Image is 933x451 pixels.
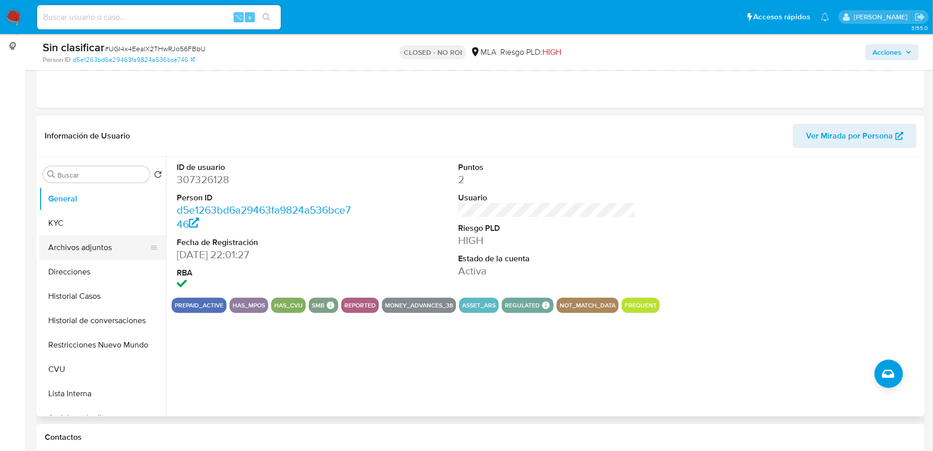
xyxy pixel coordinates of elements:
[39,284,166,308] button: Historial Casos
[542,46,561,58] span: HIGH
[177,192,355,203] dt: Person ID
[177,248,355,262] dd: [DATE] 22:01:27
[45,432,917,442] h1: Contactos
[560,303,616,307] button: not_match_data
[458,253,636,264] dt: Estado de la cuenta
[235,12,242,22] span: ⌥
[462,303,496,307] button: asset_ars
[821,13,829,21] a: Notificaciones
[177,267,355,279] dt: RBA
[793,124,917,148] button: Ver Mirada por Persona
[911,24,928,32] span: 3.155.0
[175,303,223,307] button: prepaid_active
[274,303,303,307] button: has_cvu
[177,202,351,231] a: d5e1263bd6a29463fa9824a536bce746
[458,264,636,278] dd: Activa
[458,223,636,234] dt: Riesgo PLD
[344,303,376,307] button: reported
[39,187,166,211] button: General
[625,303,657,307] button: frequent
[39,333,166,357] button: Restricciones Nuevo Mundo
[39,308,166,333] button: Historial de conversaciones
[915,12,925,22] a: Salir
[39,235,158,260] button: Archivos adjuntos
[105,44,206,54] span: # UGI4x4EealX2THwRJo56FBbU
[500,47,561,58] span: Riesgo PLD:
[865,44,919,60] button: Acciones
[470,47,496,58] div: MLA
[177,237,355,248] dt: Fecha de Registración
[505,303,540,307] button: regulated
[400,45,466,59] p: CLOSED - NO ROI
[43,39,105,55] b: Sin clasificar
[39,406,166,430] button: Anticipos de dinero
[312,303,325,307] button: smb
[256,10,277,24] button: search-icon
[754,12,811,22] span: Accesos rápidos
[47,170,55,179] button: Buscar
[177,172,355,187] dd: 307326128
[37,11,281,24] input: Buscar usuario o caso...
[854,12,911,22] p: fabricio.bottalo@mercadolibre.com
[873,44,902,60] span: Acciones
[45,131,130,141] h1: Información de Usuario
[39,357,166,381] button: CVU
[385,303,453,307] button: money_advances_38
[458,192,636,203] dt: Usuario
[806,124,893,148] span: Ver Mirada por Persona
[43,55,71,64] b: Person ID
[154,170,162,182] button: Volver al orden por defecto
[73,55,195,64] a: d5e1263bd6a29463fa9824a536bce746
[458,172,636,187] dd: 2
[39,260,166,284] button: Direcciones
[57,170,146,180] input: Buscar
[39,211,166,235] button: KYC
[233,303,265,307] button: has_mpos
[39,381,166,406] button: Lista Interna
[248,12,251,22] span: s
[458,162,636,173] dt: Puntos
[177,162,355,173] dt: ID de usuario
[458,233,636,248] dd: HIGH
